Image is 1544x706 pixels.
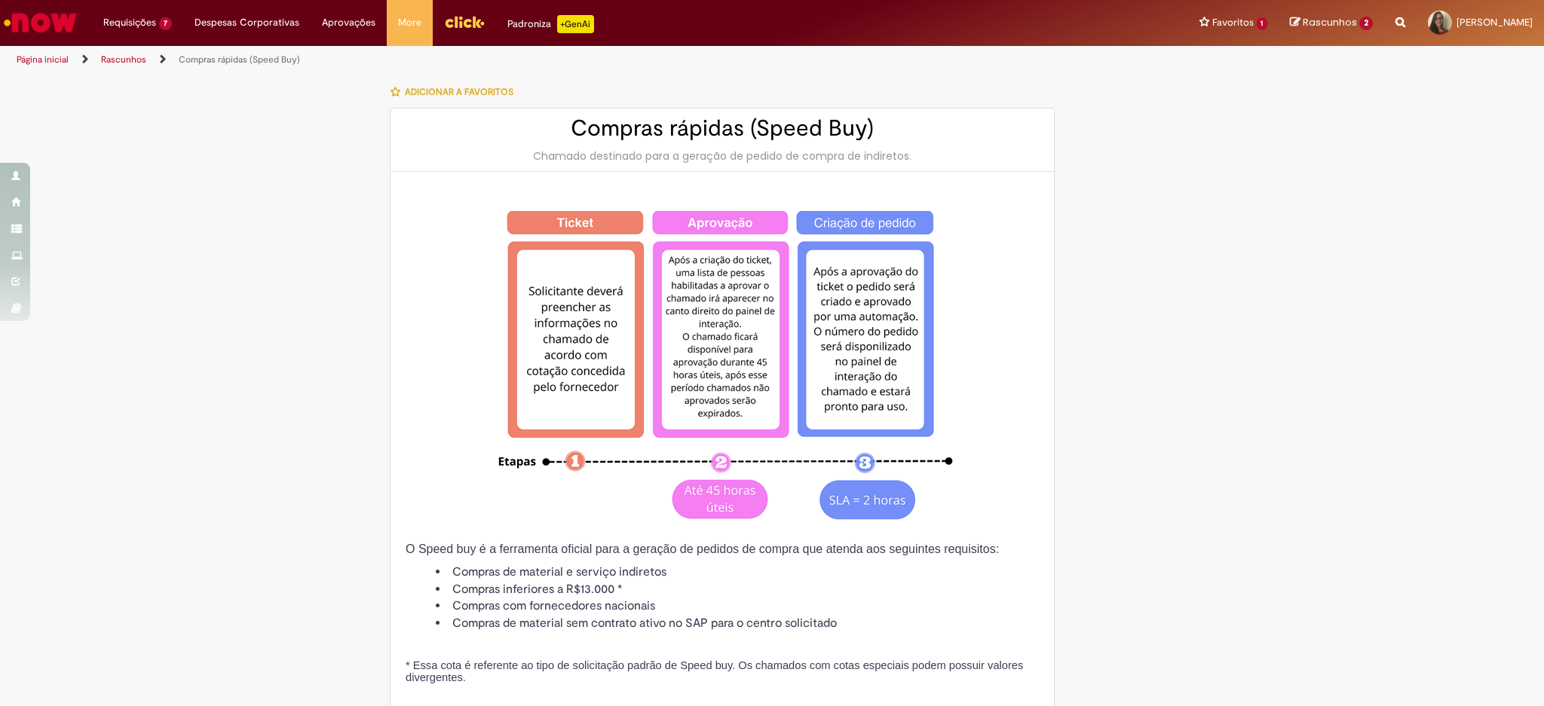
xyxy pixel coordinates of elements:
[1257,17,1268,30] span: 1
[557,15,594,33] p: +GenAi
[11,46,1018,74] ul: Trilhas de página
[390,76,522,108] button: Adicionar a Favoritos
[2,8,79,38] img: ServiceNow
[195,15,299,30] span: Despesas Corporativas
[406,659,1023,683] span: * Essa cota é referente ao tipo de solicitação padrão de Speed buy. Os chamados com cotas especia...
[17,53,69,66] a: Página inicial
[1359,17,1373,30] span: 2
[444,11,485,33] img: click_logo_yellow_360x200.png
[398,15,421,30] span: More
[322,15,375,30] span: Aprovações
[101,53,146,66] a: Rascunhos
[1290,16,1373,30] a: Rascunhos
[436,615,1039,632] li: Compras de material sem contrato ativo no SAP para o centro solicitado
[436,564,1039,581] li: Compras de material e serviço indiretos
[507,15,594,33] div: Padroniza
[179,53,300,66] a: Compras rápidas (Speed Buy)
[406,542,999,555] span: O Speed buy é a ferramenta oficial para a geração de pedidos de compra que atenda aos seguintes r...
[103,15,156,30] span: Requisições
[406,116,1039,141] h2: Compras rápidas (Speed Buy)
[159,17,172,30] span: 7
[436,598,1039,615] li: Compras com fornecedores nacionais
[406,148,1039,164] div: Chamado destinado para a geração de pedido de compra de indiretos.
[1457,16,1533,29] span: [PERSON_NAME]
[1303,15,1357,29] span: Rascunhos
[1212,15,1254,30] span: Favoritos
[405,86,513,98] span: Adicionar a Favoritos
[436,581,1039,598] li: Compras inferiores a R$13.000 *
